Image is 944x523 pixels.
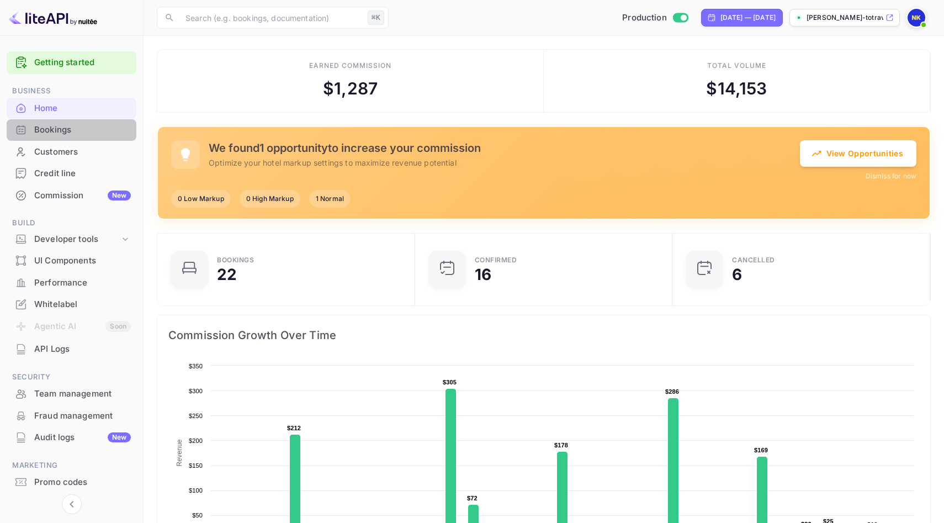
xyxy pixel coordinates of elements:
div: UI Components [7,250,136,272]
div: Team management [34,388,131,400]
div: API Logs [34,343,131,356]
img: LiteAPI logo [9,9,97,27]
a: Bookings [7,119,136,140]
a: Whitelabel [7,294,136,314]
div: Fraud management [7,405,136,427]
div: Bookings [7,119,136,141]
text: $300 [189,388,203,394]
span: Build [7,217,136,229]
div: Performance [7,272,136,294]
a: Getting started [34,56,131,69]
div: Getting started [7,51,136,74]
span: Commission Growth Over Time [168,326,919,344]
div: API Logs [7,339,136,360]
a: Customers [7,141,136,162]
div: Home [34,102,131,115]
a: Performance [7,272,136,293]
div: Developer tools [34,233,120,246]
div: $ 1,287 [323,76,378,101]
span: Security [7,371,136,383]
div: CommissionNew [7,185,136,207]
a: Fraud management [7,405,136,426]
div: Bookings [217,257,254,263]
button: Dismiss for now [866,171,916,181]
div: 16 [475,267,491,282]
div: Audit logsNew [7,427,136,448]
div: Promo codes [34,476,131,489]
span: 1 Normal [309,194,351,204]
text: $286 [665,388,679,395]
div: Audit logs [34,431,131,444]
a: Audit logsNew [7,427,136,447]
div: Total volume [707,61,766,71]
p: [PERSON_NAME]-totrave... [807,13,883,23]
div: $ 14,153 [706,76,767,101]
div: Home [7,98,136,119]
div: New [108,432,131,442]
text: $305 [443,379,457,385]
div: UI Components [34,255,131,267]
a: CommissionNew [7,185,136,205]
p: Optimize your hotel markup settings to maximize revenue potential [209,157,800,168]
div: Developer tools [7,230,136,249]
text: $150 [189,462,203,469]
a: Credit line [7,163,136,183]
div: [DATE] — [DATE] [720,13,776,23]
div: Fraud management [34,410,131,422]
div: Customers [7,141,136,163]
span: Business [7,85,136,97]
div: New [108,191,131,200]
a: UI Components [7,250,136,271]
text: $250 [189,413,203,419]
text: $178 [554,442,568,448]
span: Production [622,12,667,24]
div: 6 [732,267,742,282]
div: Earned commission [309,61,391,71]
img: Nikolas Kampas [908,9,925,27]
text: $50 [192,512,203,519]
text: $100 [189,487,203,494]
span: 0 Low Markup [171,194,231,204]
a: Promo codes [7,472,136,492]
div: Team management [7,383,136,405]
text: $200 [189,437,203,444]
div: Customers [34,146,131,159]
div: ⌘K [368,10,384,25]
button: View Opportunities [800,140,916,167]
div: Commission [34,189,131,202]
div: Credit line [34,167,131,180]
text: $72 [467,495,478,501]
div: Confirmed [475,257,517,263]
text: $212 [287,425,301,431]
div: CANCELLED [732,257,775,263]
button: Collapse navigation [62,494,82,514]
text: $169 [754,447,768,453]
text: Revenue [176,439,183,466]
a: Team management [7,383,136,404]
a: Home [7,98,136,118]
h5: We found 1 opportunity to increase your commission [209,141,800,155]
span: 0 High Markup [240,194,300,204]
div: Whitelabel [7,294,136,315]
a: API Logs [7,339,136,359]
div: Bookings [34,124,131,136]
div: Promo codes [7,472,136,493]
text: $350 [189,363,203,369]
div: 22 [217,267,237,282]
span: Marketing [7,459,136,472]
div: Whitelabel [34,298,131,311]
div: Switch to Sandbox mode [618,12,692,24]
input: Search (e.g. bookings, documentation) [179,7,363,29]
div: Performance [34,277,131,289]
div: Credit line [7,163,136,184]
